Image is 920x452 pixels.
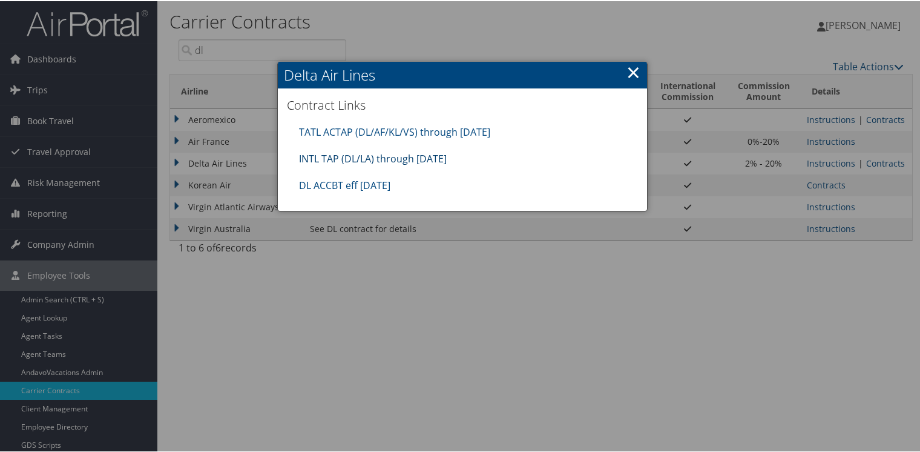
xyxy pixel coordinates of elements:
[299,178,390,191] a: DL ACCBT eff [DATE]
[299,124,490,138] a: TATL ACTAP (DL/AF/KL/VS) through [DATE]
[278,61,646,87] h2: Delta Air Lines
[287,96,637,113] h3: Contract Links
[299,151,447,164] a: INTL TAP (DL/LA) through [DATE]
[626,59,640,83] a: ×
